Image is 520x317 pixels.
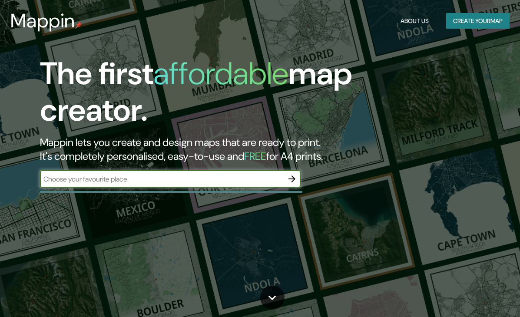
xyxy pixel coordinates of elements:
[75,22,82,29] img: mappin-pin
[10,10,75,32] h3: Mappin
[446,13,510,29] button: Create yourmap
[244,149,266,163] h5: FREE
[40,135,456,163] h2: Mappin lets you create and design maps that are ready to print. It's completely personalised, eas...
[40,174,283,184] input: Choose your favourite place
[40,56,456,135] h1: The first map creator.
[397,13,432,29] button: About Us
[153,53,288,94] h1: affordable
[443,283,510,307] iframe: Help widget launcher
